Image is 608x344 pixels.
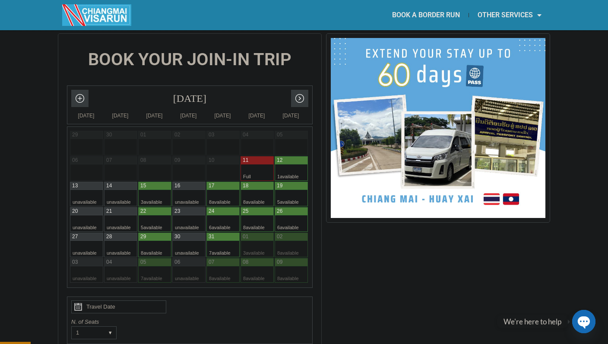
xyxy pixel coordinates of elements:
[106,233,112,240] div: 28
[243,157,248,164] div: 11
[469,5,550,25] a: OTHER SERVICES
[277,131,282,139] div: 05
[209,208,214,215] div: 24
[174,131,180,139] div: 02
[140,208,146,215] div: 22
[243,208,248,215] div: 25
[174,208,180,215] div: 23
[140,259,146,266] div: 05
[209,182,214,189] div: 17
[72,208,78,215] div: 20
[383,5,469,25] a: BOOK A BORDER RUN
[171,111,206,120] div: [DATE]
[103,111,137,120] div: [DATE]
[209,131,214,139] div: 03
[104,327,116,339] div: ▾
[174,182,180,189] div: 16
[140,182,146,189] div: 15
[277,259,282,266] div: 09
[174,259,180,266] div: 06
[106,259,112,266] div: 04
[243,182,248,189] div: 18
[106,208,112,215] div: 21
[209,157,214,164] div: 10
[277,233,282,240] div: 02
[72,182,78,189] div: 13
[304,5,550,25] nav: Menu
[137,111,171,120] div: [DATE]
[106,131,112,139] div: 30
[274,111,308,120] div: [DATE]
[72,131,78,139] div: 29
[277,208,282,215] div: 26
[174,157,180,164] div: 09
[209,233,214,240] div: 31
[69,111,103,120] div: [DATE]
[106,182,112,189] div: 14
[67,86,312,111] div: [DATE]
[243,233,248,240] div: 01
[72,327,100,339] div: 1
[206,111,240,120] div: [DATE]
[243,131,248,139] div: 04
[277,157,282,164] div: 12
[140,233,146,240] div: 29
[72,157,78,164] div: 06
[240,111,274,120] div: [DATE]
[174,233,180,240] div: 30
[72,233,78,240] div: 27
[72,259,78,266] div: 03
[243,259,248,266] div: 08
[140,131,146,139] div: 01
[71,318,308,326] label: N. of Seats
[106,157,112,164] div: 07
[277,182,282,189] div: 19
[140,157,146,164] div: 08
[209,259,214,266] div: 07
[67,51,313,68] h4: BOOK YOUR JOIN-IN TRIP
